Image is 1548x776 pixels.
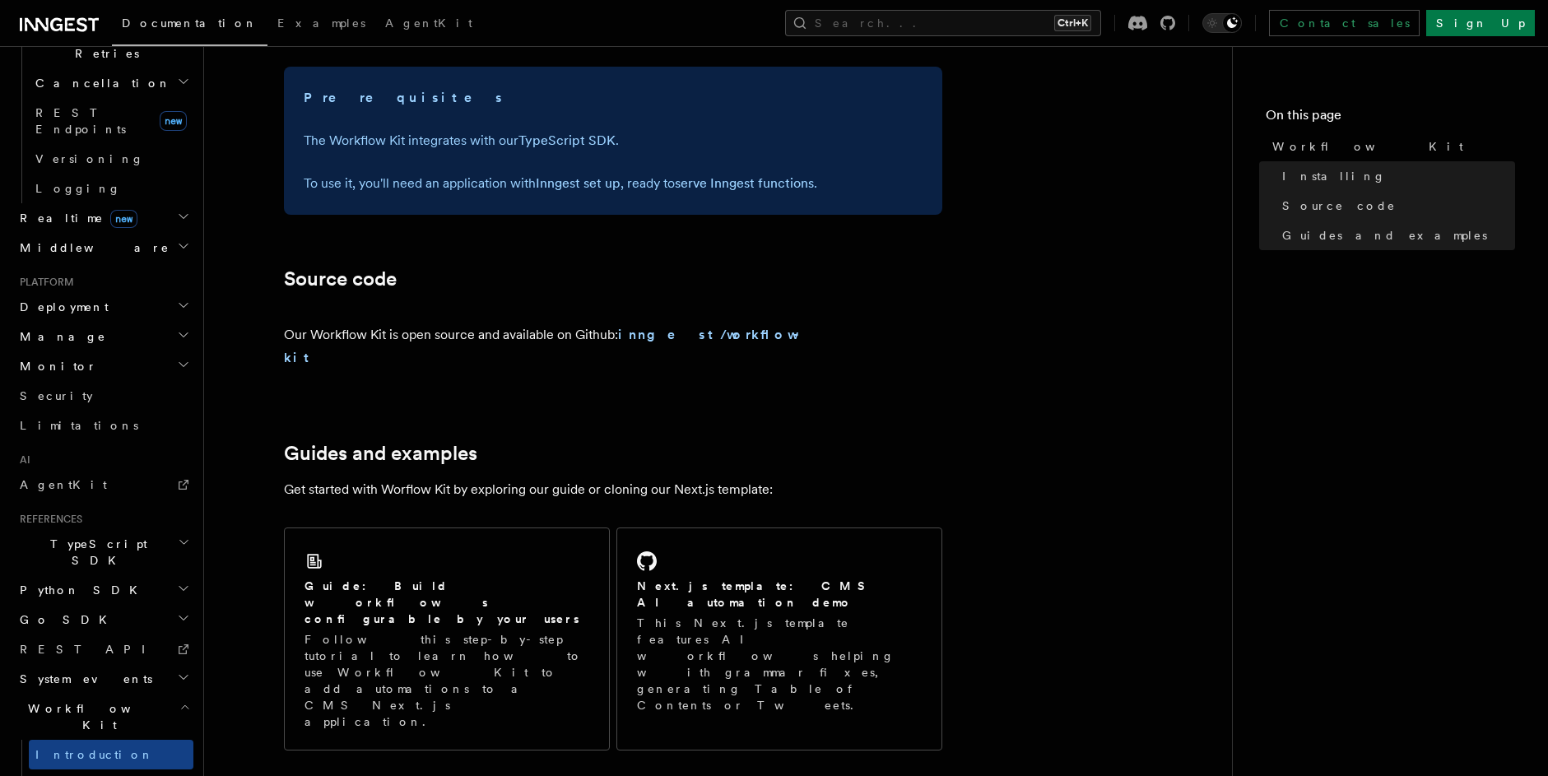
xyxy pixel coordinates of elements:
span: Source code [1282,197,1396,214]
span: Python SDK [13,582,147,598]
span: new [110,210,137,228]
span: TypeScript SDK [13,536,178,569]
button: Monitor [13,351,193,381]
a: Contact sales [1269,10,1420,36]
a: Security [13,381,193,411]
span: Cancellation [29,75,171,91]
p: This Next.js template features AI workflows helping with grammar fixes, generating Table of Conte... [637,615,922,713]
a: AgentKit [13,470,193,500]
a: AgentKit [375,5,482,44]
a: Installing [1276,161,1515,191]
span: Deployment [13,299,109,315]
span: Examples [277,16,365,30]
button: System events [13,664,193,694]
a: Limitations [13,411,193,440]
p: Our Workflow Kit is open source and available on Github: [284,323,812,369]
span: AI [13,453,30,467]
span: Manage [13,328,106,345]
button: Middleware [13,233,193,263]
span: Security [20,389,93,402]
span: Limitations [20,419,138,432]
span: References [13,513,82,526]
a: Versioning [29,144,193,174]
span: Introduction [35,748,154,761]
span: Workflow Kit [1272,138,1463,155]
button: Workflow Kit [13,694,193,740]
span: Realtime [13,210,137,226]
a: Sign Up [1426,10,1535,36]
p: To use it, you'll need an application with , ready to . [304,172,923,195]
a: Workflow Kit [1266,132,1515,161]
iframe: GitHub [819,338,942,355]
h2: Next.js template: CMS AI automation demo [637,578,922,611]
button: Deployment [13,292,193,322]
span: new [160,111,187,131]
a: Guides and examples [284,442,477,465]
button: Python SDK [13,575,193,605]
span: REST API [20,643,160,656]
span: System events [13,671,152,687]
span: REST Endpoints [35,106,126,136]
a: REST Endpointsnew [29,98,193,144]
button: Manage [13,322,193,351]
a: Logging [29,174,193,203]
h4: On this page [1266,105,1515,132]
p: The Workflow Kit integrates with our . [304,129,923,152]
strong: Prerequisites [304,90,504,105]
button: Realtimenew [13,203,193,233]
span: Monitor [13,358,97,374]
a: Documentation [112,5,267,46]
kbd: Ctrl+K [1054,15,1091,31]
button: Go SDK [13,605,193,634]
a: Source code [284,267,397,290]
p: Follow this step-by-step tutorial to learn how to use Workflow Kit to add automations to a CMS Ne... [304,631,589,730]
a: Examples [267,5,375,44]
span: Installing [1282,168,1386,184]
a: Guide: Build workflows configurable by your usersFollow this step-by-step tutorial to learn how t... [284,527,610,750]
a: REST API [13,634,193,664]
button: Cancellation [29,68,193,98]
a: Introduction [29,740,193,769]
h2: Guide: Build workflows configurable by your users [304,578,589,627]
a: serve Inngest functions [675,175,814,191]
button: Toggle dark mode [1202,13,1242,33]
span: Logging [35,182,121,195]
span: AgentKit [385,16,472,30]
a: Inngest set up [536,175,621,191]
span: Guides and examples [1282,227,1487,244]
button: TypeScript SDK [13,529,193,575]
button: Search...Ctrl+K [785,10,1101,36]
span: Workflow Kit [13,700,179,733]
a: Guides and examples [1276,221,1515,250]
span: Middleware [13,239,170,256]
span: Versioning [35,152,144,165]
a: Next.js template: CMS AI automation demoThis Next.js template features AI workflows helping with ... [616,527,942,750]
span: AgentKit [20,478,107,491]
a: Source code [1276,191,1515,221]
span: Documentation [122,16,258,30]
p: Get started with Worflow Kit by exploring our guide or cloning our Next.js template: [284,478,942,501]
span: Platform [13,276,74,289]
span: Go SDK [13,611,117,628]
a: TypeScript SDK [518,132,616,148]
